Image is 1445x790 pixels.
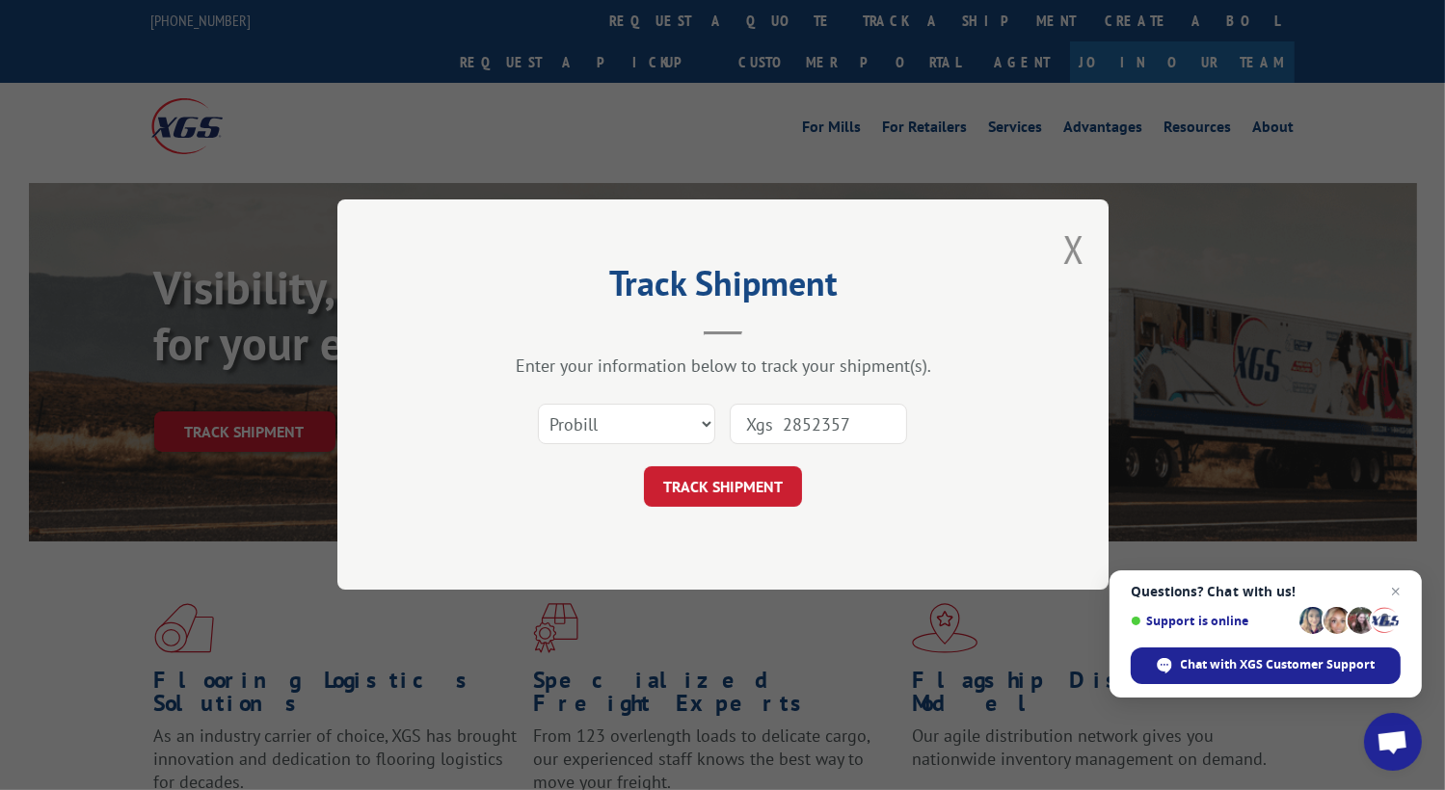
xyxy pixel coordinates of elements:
[730,405,907,445] input: Number(s)
[1364,713,1422,771] div: Open chat
[434,270,1012,306] h2: Track Shipment
[1131,647,1401,684] div: Chat with XGS Customer Support
[1384,580,1407,603] span: Close chat
[644,467,802,508] button: TRACK SHIPMENT
[1181,656,1376,673] span: Chat with XGS Customer Support
[1063,224,1084,275] button: Close modal
[1131,584,1401,599] span: Questions? Chat with us!
[1131,614,1293,628] span: Support is online
[434,355,1012,378] div: Enter your information below to track your shipment(s).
